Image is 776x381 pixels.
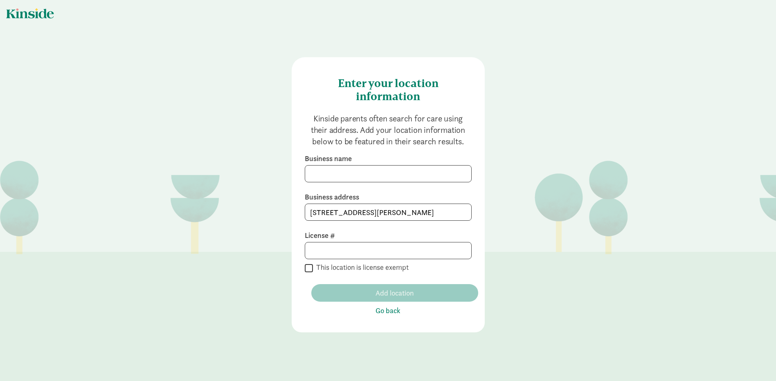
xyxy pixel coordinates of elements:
[305,70,472,103] h4: Enter your location information
[305,204,471,220] input: Enter a location
[735,342,776,381] iframe: Chat Widget
[376,287,414,298] span: Add location
[305,113,472,147] p: Kinside parents often search for care using their address. Add your location information below to...
[313,262,409,272] label: This location is license exempt
[305,305,472,316] button: Go back
[305,192,472,202] label: Business address
[305,231,472,240] label: License #
[376,305,400,316] span: Go back
[305,154,472,164] label: Business name
[311,284,478,302] button: Add location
